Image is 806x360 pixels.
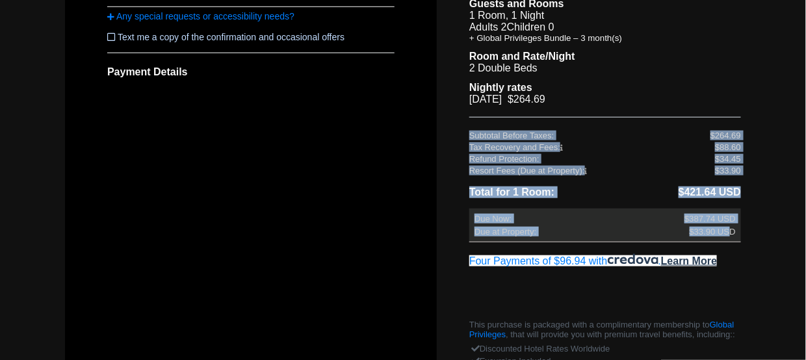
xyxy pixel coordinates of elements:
[469,10,741,21] li: 1 Room, 1 Night
[469,33,741,43] li: + Global Privileges Bundle – 3 month(s)
[469,255,717,266] span: Four Payments of $96.94 with .
[507,21,554,32] span: Children 0
[605,184,741,201] li: $421.64 USD
[710,131,741,140] div: $264.69
[469,184,605,201] li: Total for 1 Room:
[474,227,684,237] div: Due at Property:
[469,51,575,62] b: Room and Rate/Night
[469,21,741,33] li: Adults 2
[469,94,545,105] span: [DATE] $264.69
[469,131,710,140] div: Subtotal Before Taxes:
[469,142,710,152] div: Tax Recovery and Fees:
[107,66,188,77] span: Payment Details
[107,11,395,21] a: Any special requests or accessibility needs?
[715,142,741,152] div: $88.60
[469,279,741,292] iframe: PayPal Message 1
[469,62,741,74] li: 2 Double Beds
[684,214,736,224] div: $387.74 USD
[474,214,684,224] div: Due Now:
[469,320,734,339] a: Global Privileges
[661,255,717,266] span: Learn More
[469,82,532,93] b: Nightly rates
[469,255,717,266] a: Four Payments of $96.94 with.Learn More
[715,154,741,164] div: $34.45
[107,27,395,47] label: Text me a copy of the confirmation and occasional offers
[469,154,715,164] div: Refund Protection:
[469,320,741,339] p: This purchase is packaged with a complimentary membership to , that will provide you with premium...
[469,166,715,175] div: Resort Fees (Due at Property):
[690,227,736,237] div: $33.90 USD
[473,342,738,355] div: Discounted Hotel Rates Worldwide
[715,166,741,175] div: $33.90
